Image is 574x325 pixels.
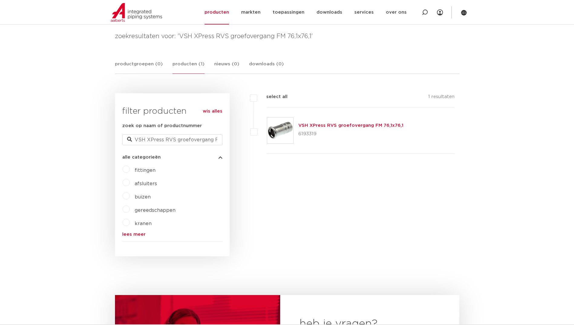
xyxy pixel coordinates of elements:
a: productgroepen (0) [115,61,163,74]
a: fittingen [135,168,156,173]
h3: filter producten [122,105,222,117]
a: lees meer [122,232,222,237]
label: select all [257,93,287,100]
a: buizen [135,195,151,199]
a: VSH XPress RVS groefovergang FM 76,1x76,1 [298,123,403,128]
label: zoek op naam of productnummer [122,122,202,130]
a: gereedschappen [135,208,175,213]
p: 6193319 [298,129,403,139]
a: kranen [135,221,152,226]
a: wis alles [203,108,222,115]
p: 1 resultaten [428,93,454,103]
button: alle categorieën [122,155,222,159]
a: nieuws (0) [214,61,239,74]
img: Thumbnail for VSH XPress RVS groefovergang FM 76,1x76,1 [267,117,293,143]
span: alle categorieën [122,155,161,159]
a: producten (1) [172,61,205,74]
h4: zoekresultaten voor: 'VSH XPress RVS groefovergang FM 76,1x76,1' [115,31,459,41]
a: afsluiters [135,181,157,186]
input: zoeken [122,134,222,145]
a: downloads (0) [249,61,284,74]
